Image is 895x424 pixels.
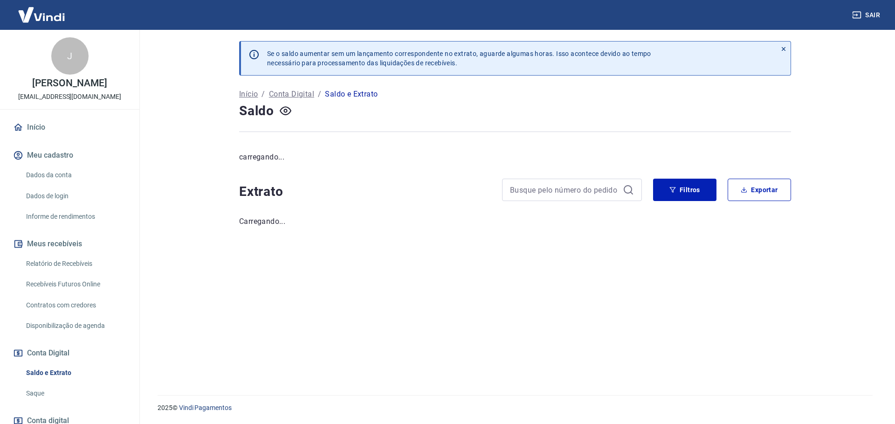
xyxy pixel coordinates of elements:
p: carregando... [239,152,791,163]
a: Saldo e Extrato [22,363,128,382]
p: / [262,89,265,100]
button: Filtros [653,179,716,201]
h4: Saldo [239,102,274,120]
button: Sair [850,7,884,24]
p: / [318,89,321,100]
a: Início [11,117,128,138]
input: Busque pelo número do pedido [510,183,619,197]
p: [EMAIL_ADDRESS][DOMAIN_NAME] [18,92,121,102]
a: Informe de rendimentos [22,207,128,226]
a: Conta Digital [269,89,314,100]
p: [PERSON_NAME] [32,78,107,88]
button: Conta Digital [11,343,128,363]
a: Saque [22,384,128,403]
p: Se o saldo aumentar sem um lançamento correspondente no extrato, aguarde algumas horas. Isso acon... [267,49,651,68]
p: 2025 © [158,403,873,413]
a: Dados de login [22,187,128,206]
a: Relatório de Recebíveis [22,254,128,273]
img: Vindi [11,0,72,29]
a: Recebíveis Futuros Online [22,275,128,294]
h4: Extrato [239,182,491,201]
a: Dados da conta [22,166,128,185]
a: Contratos com credores [22,296,128,315]
a: Vindi Pagamentos [179,404,232,411]
button: Meu cadastro [11,145,128,166]
p: Saldo e Extrato [325,89,378,100]
a: Disponibilização de agenda [22,316,128,335]
button: Exportar [728,179,791,201]
div: J [51,37,89,75]
a: Início [239,89,258,100]
p: Carregando... [239,216,791,227]
button: Meus recebíveis [11,234,128,254]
